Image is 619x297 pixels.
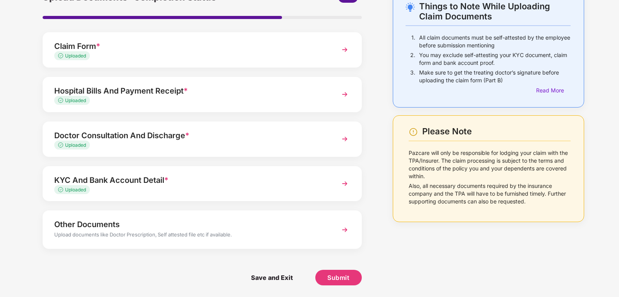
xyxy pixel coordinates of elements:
span: Uploaded [65,142,86,148]
span: Uploaded [65,187,86,193]
p: Also, all necessary documents required by the insurance company and the TPA will have to be furni... [409,182,571,205]
img: svg+xml;base64,PHN2ZyBpZD0iTmV4dCIgeG1sbnM9Imh0dHA6Ly93d3cudzMub3JnLzIwMDAvc3ZnIiB3aWR0aD0iMzYiIG... [338,43,352,57]
span: Uploaded [65,53,86,59]
div: KYC And Bank Account Detail [54,174,325,186]
div: Other Documents [54,218,325,231]
div: Claim Form [54,40,325,52]
img: svg+xml;base64,PHN2ZyBpZD0iTmV4dCIgeG1sbnM9Imh0dHA6Ly93d3cudzMub3JnLzIwMDAvc3ZnIiB3aWR0aD0iMzYiIG... [338,132,352,146]
span: Save and Exit [243,270,301,285]
div: Read More [536,86,571,95]
img: svg+xml;base64,PHN2ZyBpZD0iV2FybmluZ18tXzI0eDI0IiBkYXRhLW5hbWU9Ildhcm5pbmcgLSAyNHgyNCIgeG1sbnM9Im... [409,127,418,137]
p: 1. [411,34,415,49]
img: svg+xml;base64,PHN2ZyB4bWxucz0iaHR0cDovL3d3dy53My5vcmcvMjAwMC9zdmciIHdpZHRoPSIxMy4zMzMiIGhlaWdodD... [58,187,65,192]
p: All claim documents must be self-attested by the employee before submission mentioning [419,34,571,49]
button: Submit [315,270,362,285]
div: Hospital Bills And Payment Receipt [54,85,325,97]
img: svg+xml;base64,PHN2ZyBpZD0iTmV4dCIgeG1sbnM9Imh0dHA6Ly93d3cudzMub3JnLzIwMDAvc3ZnIiB3aWR0aD0iMzYiIG... [338,87,352,101]
img: svg+xml;base64,PHN2ZyB4bWxucz0iaHR0cDovL3d3dy53My5vcmcvMjAwMC9zdmciIHdpZHRoPSIyNC4wOTMiIGhlaWdodD... [406,2,415,12]
div: Upload documents like Doctor Prescription, Self attested file etc if available. [54,231,325,241]
img: svg+xml;base64,PHN2ZyBpZD0iTmV4dCIgeG1sbnM9Imh0dHA6Ly93d3cudzMub3JnLzIwMDAvc3ZnIiB3aWR0aD0iMzYiIG... [338,177,352,191]
img: svg+xml;base64,PHN2ZyB4bWxucz0iaHR0cDovL3d3dy53My5vcmcvMjAwMC9zdmciIHdpZHRoPSIxMy4zMzMiIGhlaWdodD... [58,53,65,58]
div: Things to Note While Uploading Claim Documents [419,1,571,21]
p: Make sure to get the treating doctor’s signature before uploading the claim form (Part B) [419,69,571,84]
span: Uploaded [65,97,86,103]
img: svg+xml;base64,PHN2ZyBpZD0iTmV4dCIgeG1sbnM9Imh0dHA6Ly93d3cudzMub3JnLzIwMDAvc3ZnIiB3aWR0aD0iMzYiIG... [338,223,352,237]
p: 2. [410,51,415,67]
div: Please Note [422,126,571,137]
div: Doctor Consultation And Discharge [54,129,325,142]
img: svg+xml;base64,PHN2ZyB4bWxucz0iaHR0cDovL3d3dy53My5vcmcvMjAwMC9zdmciIHdpZHRoPSIxMy4zMzMiIGhlaWdodD... [58,142,65,148]
p: Pazcare will only be responsible for lodging your claim with the TPA/Insurer. The claim processin... [409,149,571,180]
p: 3. [410,69,415,84]
span: Submit [327,273,349,282]
img: svg+xml;base64,PHN2ZyB4bWxucz0iaHR0cDovL3d3dy53My5vcmcvMjAwMC9zdmciIHdpZHRoPSIxMy4zMzMiIGhlaWdodD... [58,98,65,103]
p: You may exclude self-attesting your KYC document, claim form and bank account proof. [419,51,571,67]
